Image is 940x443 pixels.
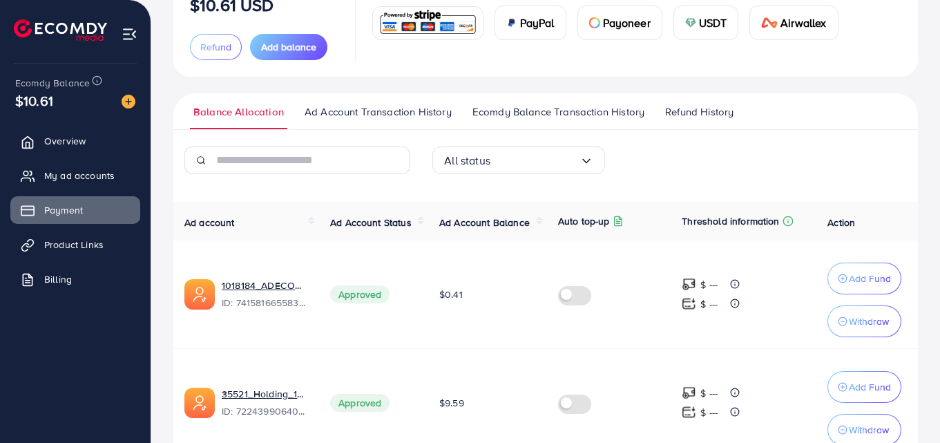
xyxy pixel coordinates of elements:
span: Add balance [261,40,316,54]
p: Threshold information [682,213,779,229]
span: Billing [44,272,72,286]
span: ID: 7415816655839723537 [222,296,308,310]
span: Product Links [44,238,104,252]
span: Airwallex [780,15,826,31]
button: Add Fund [827,371,901,403]
span: Action [827,216,855,229]
button: Withdraw [827,305,901,337]
a: cardPayoneer [577,6,662,40]
button: Add Fund [827,263,901,294]
p: $ --- [700,385,718,402]
span: Ad account [184,216,235,229]
span: Ad Account Balance [439,216,530,229]
span: Approved [330,394,390,412]
a: Product Links [10,231,140,258]
button: Add balance [250,34,327,60]
img: top-up amount [682,405,696,420]
span: Refund [200,40,231,54]
span: Refund History [665,104,733,120]
span: ID: 7224399064035639298 [222,404,308,418]
div: Search for option [432,147,605,174]
p: $ --- [700,296,718,312]
a: cardAirwallex [749,6,838,40]
a: cardUSDT [673,6,739,40]
a: Billing [10,265,140,293]
div: <span class='underline'>1018184_ADECOM_1726629369576</span></br>7415816655839723537 [222,279,308,310]
span: $9.59 [439,396,464,410]
input: Search for option [490,150,579,171]
a: My ad accounts [10,162,140,189]
button: Refund [190,34,242,60]
a: 35521_Holding_1682061509404 [222,387,308,401]
img: top-up amount [682,386,696,400]
img: image [122,95,135,109]
img: card [685,17,696,28]
span: Payoneer [603,15,651,31]
iframe: Chat [881,381,930,433]
span: My ad accounts [44,169,115,182]
span: USDT [699,15,727,31]
span: Ecomdy Balance [15,76,90,90]
span: All status [444,150,490,171]
a: Payment [10,196,140,224]
span: Ad Account Transaction History [305,104,452,120]
img: menu [122,26,137,42]
p: Withdraw [849,422,889,438]
span: Overview [44,134,86,148]
p: Add Fund [849,379,891,395]
span: Ad Account Status [330,216,412,229]
span: $10.61 [15,91,53,111]
p: $ --- [700,276,718,293]
a: cardPayPal [495,6,566,40]
span: PayPal [520,15,555,31]
span: Ecomdy Balance Transaction History [472,104,644,120]
p: $ --- [700,404,718,421]
img: card [761,17,778,28]
span: Approved [330,285,390,303]
a: card [372,6,483,40]
span: $0.41 [439,288,463,301]
img: logo [14,19,107,41]
img: card [506,17,517,28]
a: 1018184_ADECOM_1726629369576 [222,279,308,292]
a: Overview [10,127,140,155]
p: Withdraw [849,313,889,330]
img: top-up amount [682,296,696,311]
img: card [589,17,600,28]
p: Add Fund [849,270,891,287]
img: ic-ads-acc.e4c84228.svg [184,388,215,418]
img: ic-ads-acc.e4c84228.svg [184,279,215,310]
div: <span class='underline'>35521_Holding_1682061509404</span></br>7224399064035639298 [222,387,308,419]
p: Auto top-up [558,213,610,229]
img: top-up amount [682,277,696,292]
span: Payment [44,203,83,217]
img: card [377,8,479,38]
span: Balance Allocation [193,104,284,120]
